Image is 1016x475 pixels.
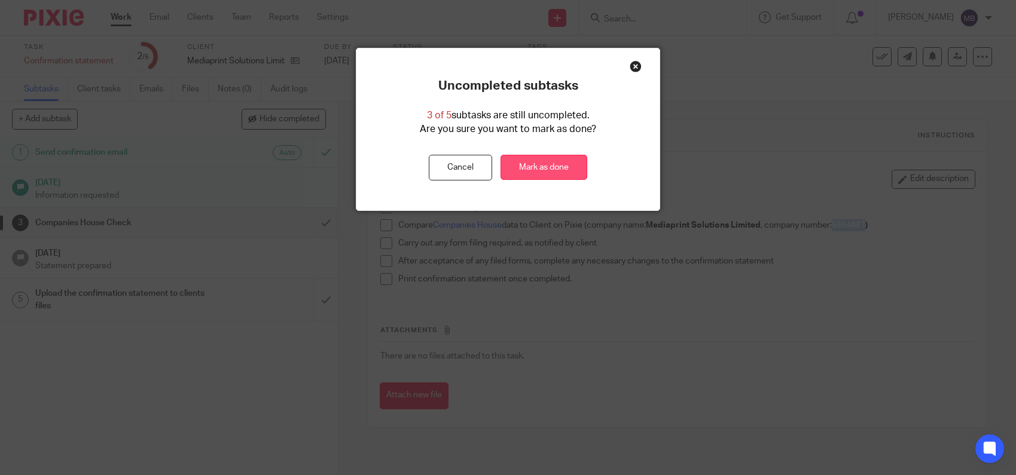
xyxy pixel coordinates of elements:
a: Mark as done [501,155,587,180]
button: Cancel [429,155,492,180]
p: Are you sure you want to mark as done? [420,122,596,136]
p: Uncompleted subtasks [438,78,578,94]
span: 3 of 5 [427,111,451,120]
p: subtasks are still uncompleted. [427,109,590,122]
div: Close this dialog window [630,60,642,72]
